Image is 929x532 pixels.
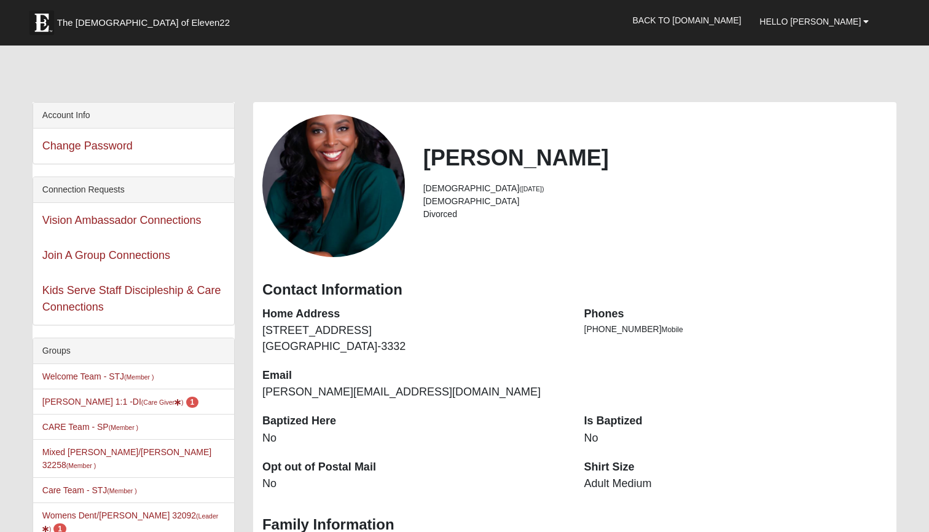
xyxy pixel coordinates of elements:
[57,17,230,29] span: The [DEMOGRAPHIC_DATA] of Eleven22
[584,459,888,475] dt: Shirt Size
[29,10,54,35] img: Eleven22 logo
[584,413,888,429] dt: Is Baptized
[33,338,234,364] div: Groups
[42,371,154,381] a: Welcome Team - STJ(Member )
[584,323,888,336] li: [PHONE_NUMBER]
[107,487,136,494] small: (Member )
[519,185,544,193] small: ([DATE])
[42,397,198,407] a: [PERSON_NAME] 1:1 -DI(Care Giver) 1
[262,114,405,257] a: View Fullsize Photo
[759,17,861,26] span: Hello [PERSON_NAME]
[750,6,878,37] a: Hello [PERSON_NAME]
[662,325,683,334] span: Mobile
[584,306,888,322] dt: Phones
[584,476,888,492] dd: Adult Medium
[262,476,566,492] dd: No
[42,447,211,470] a: Mixed [PERSON_NAME]/[PERSON_NAME] 32258(Member )
[124,373,154,381] small: (Member )
[262,281,887,299] h3: Contact Information
[423,182,887,195] li: [DEMOGRAPHIC_DATA]
[109,424,138,431] small: (Member )
[141,399,184,406] small: (Care Giver )
[42,422,138,432] a: CARE Team - SP(Member )
[262,384,566,400] dd: [PERSON_NAME][EMAIL_ADDRESS][DOMAIN_NAME]
[262,306,566,322] dt: Home Address
[624,5,751,36] a: Back to [DOMAIN_NAME]
[423,145,887,171] h2: [PERSON_NAME]
[42,140,133,152] a: Change Password
[23,4,269,35] a: The [DEMOGRAPHIC_DATA] of Eleven22
[262,413,566,429] dt: Baptized Here
[262,368,566,384] dt: Email
[42,249,170,261] a: Join A Group Connections
[186,397,199,408] span: number of pending members
[423,195,887,208] li: [DEMOGRAPHIC_DATA]
[42,284,221,313] a: Kids Serve Staff Discipleship & Care Connections
[262,431,566,447] dd: No
[262,323,566,354] dd: [STREET_ADDRESS] [GEOGRAPHIC_DATA]-3332
[42,214,202,226] a: Vision Ambassador Connections
[33,103,234,129] div: Account Info
[584,431,888,447] dd: No
[33,177,234,203] div: Connection Requests
[262,459,566,475] dt: Opt out of Postal Mail
[42,485,137,495] a: Care Team - STJ(Member )
[423,208,887,221] li: Divorced
[66,462,96,469] small: (Member )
